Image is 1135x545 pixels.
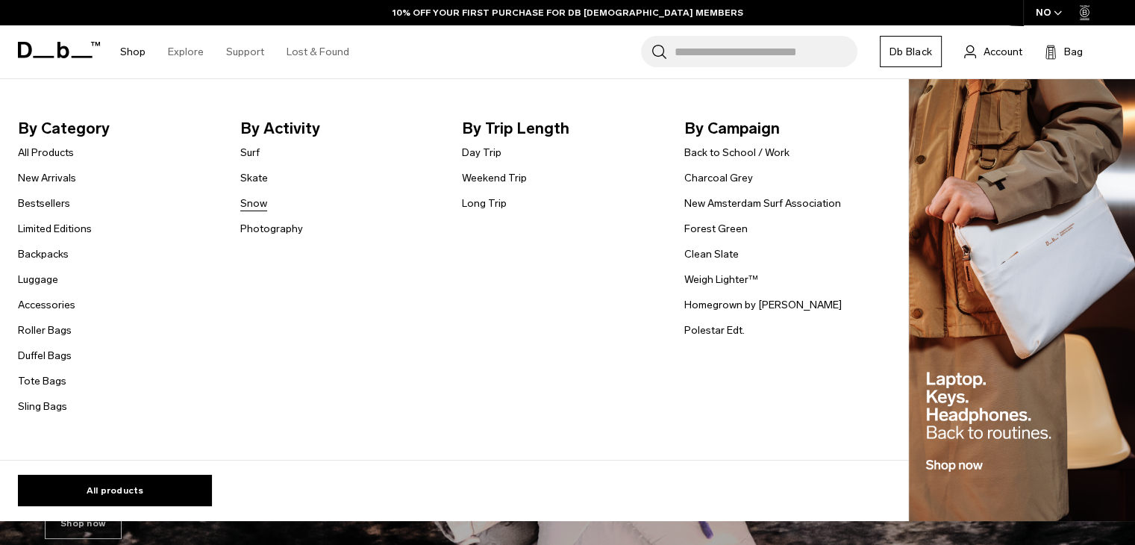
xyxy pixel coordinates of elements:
[18,399,67,414] a: Sling Bags
[18,116,216,140] span: By Category
[684,246,739,262] a: Clean Slate
[1064,44,1083,60] span: Bag
[462,170,527,186] a: Weekend Trip
[880,36,942,67] a: Db Black
[684,116,883,140] span: By Campaign
[18,348,72,364] a: Duffel Bags
[684,196,841,211] a: New Amsterdam Surf Association
[240,170,268,186] a: Skate
[240,116,439,140] span: By Activity
[393,6,743,19] a: 10% OFF YOUR FIRST PURCHASE FOR DB [DEMOGRAPHIC_DATA] MEMBERS
[18,323,72,338] a: Roller Bags
[984,44,1022,60] span: Account
[109,25,360,78] nav: Main Navigation
[684,272,758,287] a: Weigh Lighter™
[240,221,303,237] a: Photography
[18,297,75,313] a: Accessories
[18,246,69,262] a: Backpacks
[18,221,92,237] a: Limited Editions
[18,475,212,506] a: All products
[684,221,748,237] a: Forest Green
[240,196,267,211] a: Snow
[1045,43,1083,60] button: Bag
[18,272,58,287] a: Luggage
[684,170,753,186] a: Charcoal Grey
[964,43,1022,60] a: Account
[684,297,842,313] a: Homegrown by [PERSON_NAME]
[18,373,66,389] a: Tote Bags
[462,116,660,140] span: By Trip Length
[120,25,146,78] a: Shop
[287,25,349,78] a: Lost & Found
[240,145,260,161] a: Surf
[462,145,501,161] a: Day Trip
[684,145,790,161] a: Back to School / Work
[18,170,76,186] a: New Arrivals
[462,196,507,211] a: Long Trip
[684,323,745,338] a: Polestar Edt.
[909,79,1135,522] img: Db
[226,25,264,78] a: Support
[18,145,74,161] a: All Products
[18,196,70,211] a: Bestsellers
[168,25,204,78] a: Explore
